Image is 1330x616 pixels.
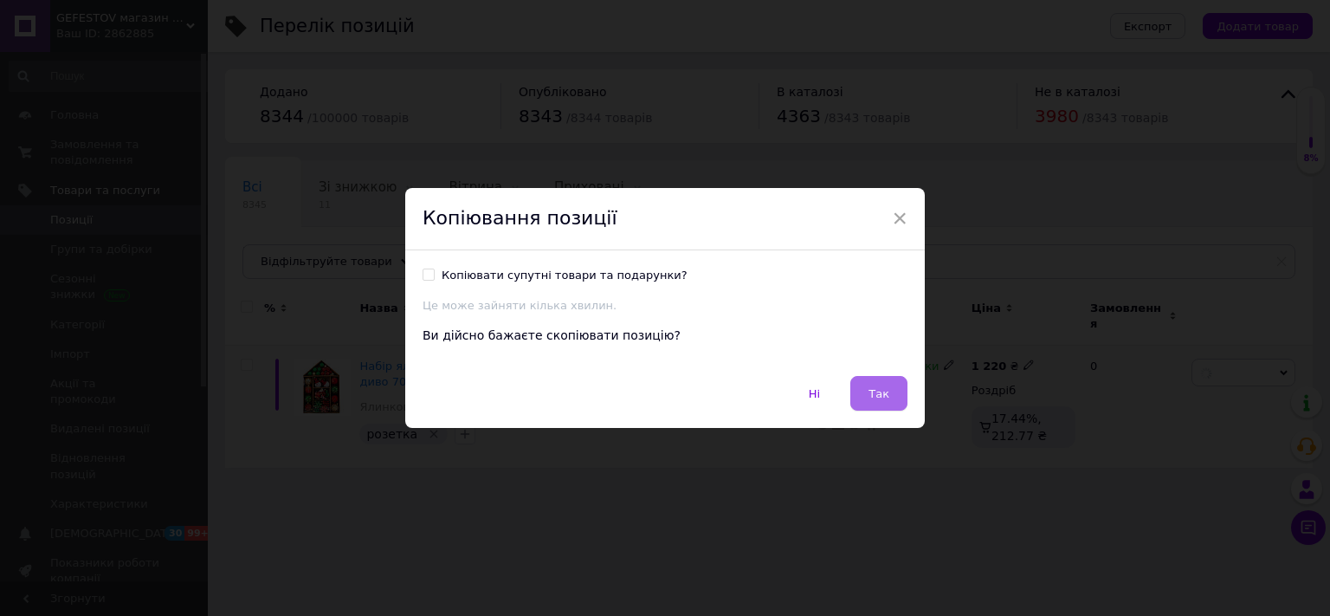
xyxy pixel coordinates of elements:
[892,204,907,233] span: ×
[809,387,820,400] span: Ні
[442,268,688,283] div: Копіювати супутні товари та подарунки?
[423,327,907,345] div: Ви дійсно бажаєте скопіювати позицію?
[850,376,907,411] button: Так
[423,299,617,312] span: Це може зайняти кілька хвилин.
[423,207,617,229] span: Копіювання позиції
[868,387,889,400] span: Так
[791,376,838,411] button: Ні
